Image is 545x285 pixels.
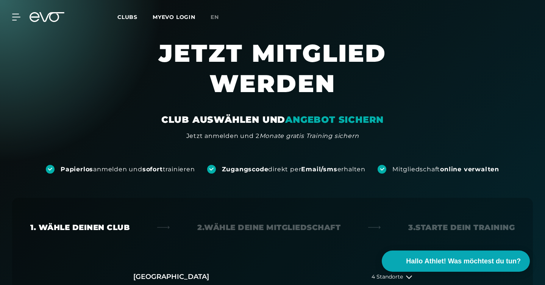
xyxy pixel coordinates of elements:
[61,165,195,174] div: anmelden und trainieren
[117,14,137,20] span: Clubs
[259,132,359,139] em: Monate gratis Training sichern
[211,13,228,22] a: en
[408,222,515,233] div: 3. Starte dein Training
[197,222,340,233] div: 2. Wähle deine Mitgliedschaft
[30,222,130,233] div: 1. Wähle deinen Club
[153,14,195,20] a: MYEVO LOGIN
[142,166,163,173] strong: sofort
[98,38,447,114] h1: JETZT MITGLIED WERDEN
[61,166,93,173] strong: Papierlos
[392,165,499,174] div: Mitgliedschaft
[440,166,499,173] strong: online verwalten
[222,165,365,174] div: direkt per erhalten
[285,114,384,125] em: ANGEBOT SICHERN
[301,166,337,173] strong: Email/sms
[382,251,530,272] button: Hallo Athlet! Was möchtest du tun?
[161,114,384,126] div: CLUB AUSWÄHLEN UND
[222,166,269,173] strong: Zugangscode
[406,256,521,266] span: Hallo Athlet! Was möchtest du tun?
[133,272,209,282] h2: [GEOGRAPHIC_DATA]
[372,274,403,280] span: 4 Standorte
[211,14,219,20] span: en
[117,13,153,20] a: Clubs
[186,132,359,141] div: Jetzt anmelden und 2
